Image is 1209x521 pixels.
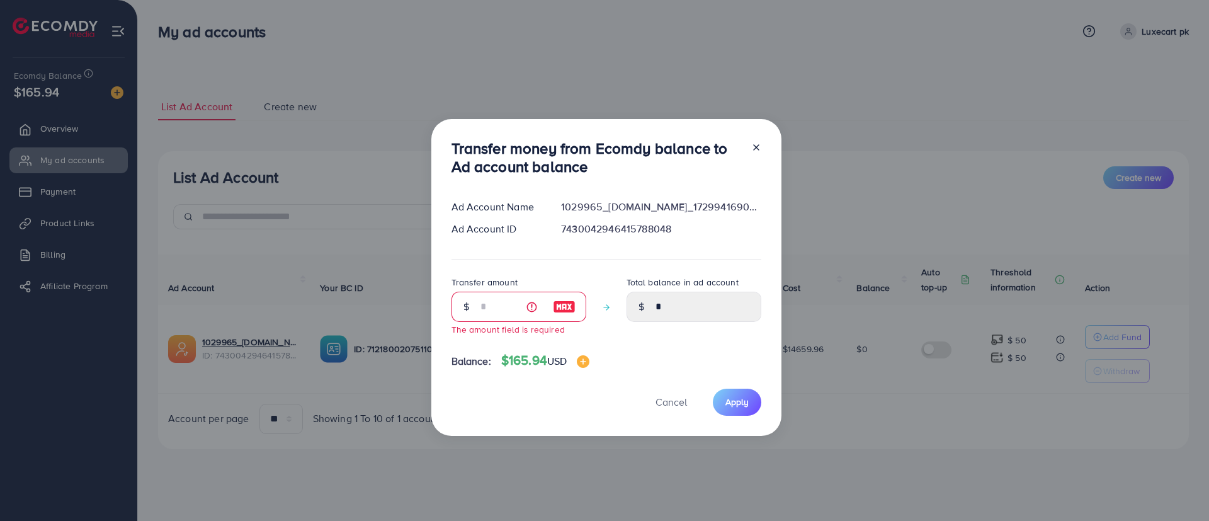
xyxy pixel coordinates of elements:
[577,355,589,368] img: image
[551,200,771,214] div: 1029965_[DOMAIN_NAME]_1729941690299
[553,299,576,314] img: image
[640,389,703,416] button: Cancel
[656,395,687,409] span: Cancel
[551,222,771,236] div: 7430042946415788048
[547,354,567,368] span: USD
[1155,464,1200,512] iframe: Chat
[441,222,552,236] div: Ad Account ID
[501,353,590,369] h4: $165.94
[451,276,518,289] label: Transfer amount
[627,276,739,289] label: Total balance in ad account
[451,139,741,176] h3: Transfer money from Ecomdy balance to Ad account balance
[713,389,761,416] button: Apply
[725,396,749,408] span: Apply
[441,200,552,214] div: Ad Account Name
[451,354,491,369] span: Balance:
[451,323,565,335] small: The amount field is required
